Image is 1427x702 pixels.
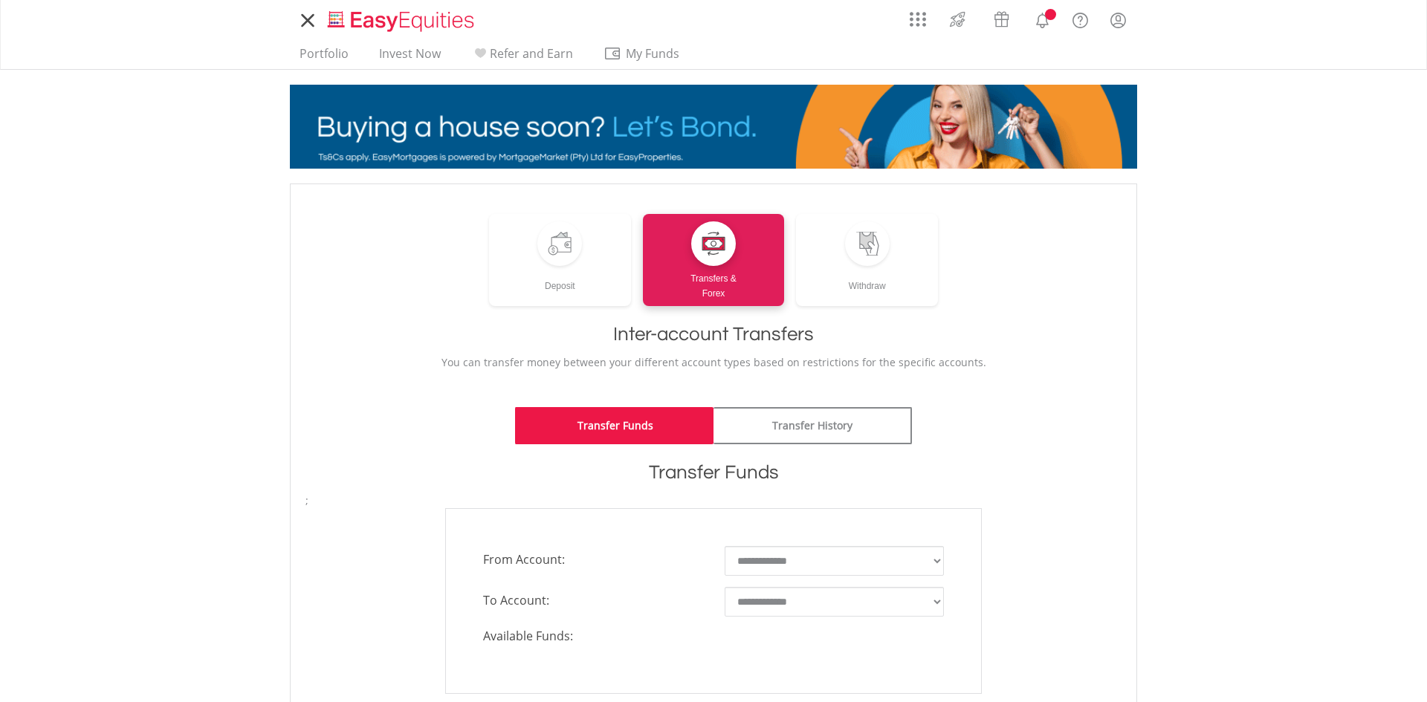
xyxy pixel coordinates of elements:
div: Withdraw [796,266,938,293]
a: Withdraw [796,214,938,306]
a: FAQ's and Support [1061,4,1099,33]
span: My Funds [604,44,701,63]
span: From Account: [472,546,713,573]
a: Home page [322,4,480,33]
img: grid-menu-icon.svg [910,11,926,27]
img: vouchers-v2.svg [989,7,1014,31]
span: Refer and Earn [490,45,573,62]
a: Portfolio [294,46,355,69]
a: Vouchers [980,4,1023,31]
img: EasyEquities_Logo.png [325,9,480,33]
h1: Inter-account Transfers [305,321,1122,348]
span: To Account: [472,587,713,614]
span: Available Funds: [472,628,713,645]
p: You can transfer money between your different account types based on restrictions for the specifi... [305,355,1122,370]
img: EasyMortage Promotion Banner [290,85,1137,169]
a: Deposit [489,214,631,306]
h1: Transfer Funds [305,459,1122,486]
a: Transfer History [713,407,912,444]
a: My Profile [1099,4,1137,36]
a: Notifications [1023,4,1061,33]
a: AppsGrid [900,4,936,27]
a: Transfer Funds [515,407,713,444]
a: Invest Now [373,46,447,69]
div: Deposit [489,266,631,293]
img: thrive-v2.svg [945,7,970,31]
a: Transfers &Forex [643,214,785,306]
div: Transfers & Forex [643,266,785,301]
a: Refer and Earn [465,46,579,69]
